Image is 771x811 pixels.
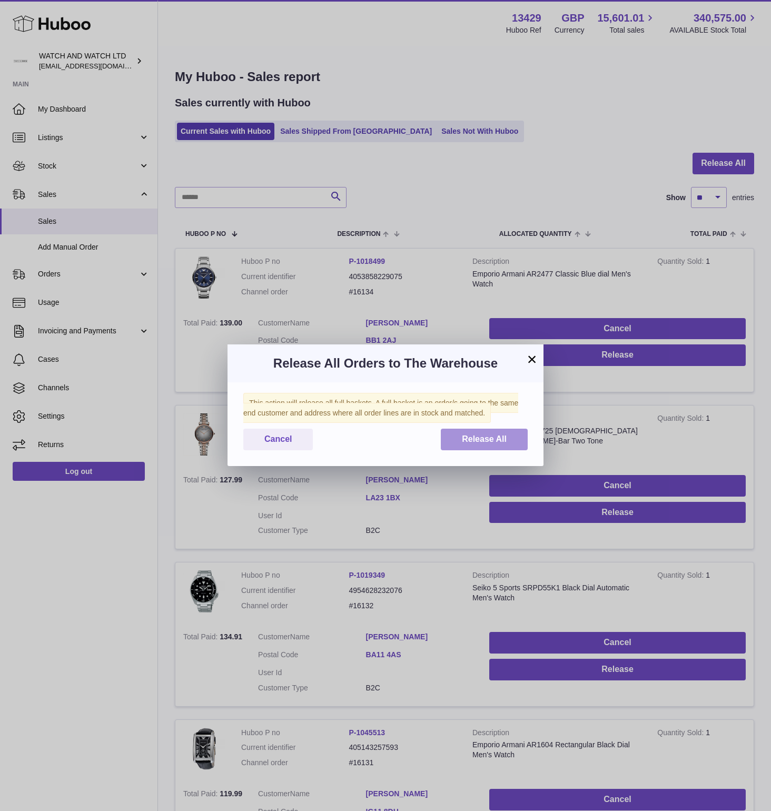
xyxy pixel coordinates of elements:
span: This action will release all full baskets. A full basket is an order/s going to the same end cust... [243,393,518,423]
button: Release All [441,429,528,450]
button: × [526,353,538,365]
h3: Release All Orders to The Warehouse [243,355,528,372]
span: Cancel [264,434,292,443]
span: Release All [462,434,507,443]
button: Cancel [243,429,313,450]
